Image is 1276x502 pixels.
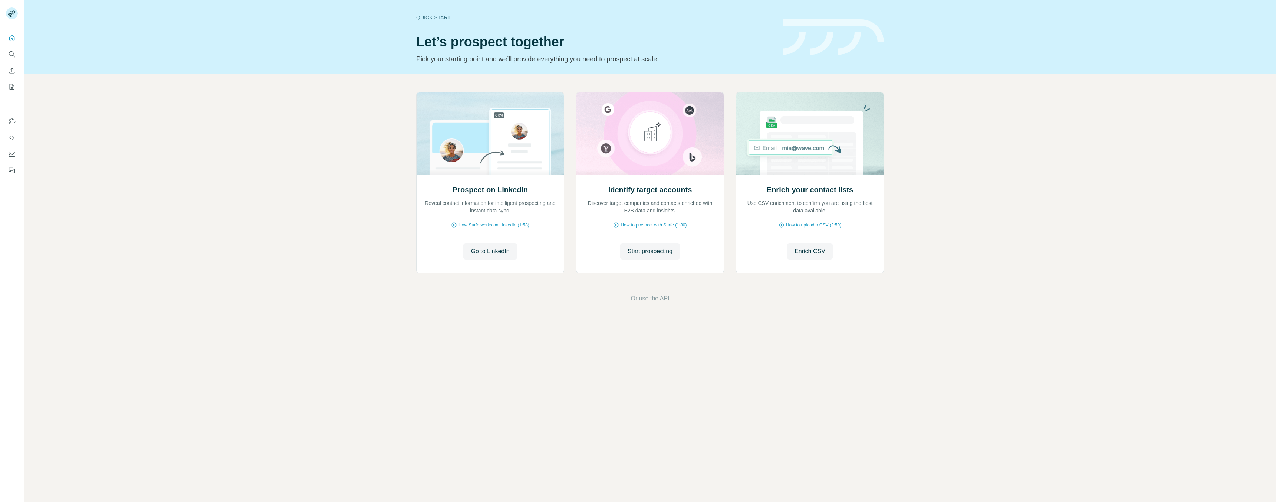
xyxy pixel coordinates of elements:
[6,31,18,45] button: Quick start
[620,243,680,260] button: Start prospecting
[416,35,774,49] h1: Let’s prospect together
[458,222,529,228] span: How Surfe works on LinkedIn (1:58)
[787,243,833,260] button: Enrich CSV
[416,92,564,175] img: Prospect on LinkedIn
[6,131,18,144] button: Use Surfe API
[608,185,692,195] h2: Identify target accounts
[6,64,18,77] button: Enrich CSV
[744,199,876,214] p: Use CSV enrichment to confirm you are using the best data available.
[783,19,884,55] img: banner
[736,92,884,175] img: Enrich your contact lists
[6,147,18,161] button: Dashboard
[767,185,853,195] h2: Enrich your contact lists
[576,92,724,175] img: Identify target accounts
[6,80,18,94] button: My lists
[6,48,18,61] button: Search
[424,199,556,214] p: Reveal contact information for intelligent prospecting and instant data sync.
[453,185,528,195] h2: Prospect on LinkedIn
[416,54,774,64] p: Pick your starting point and we’ll provide everything you need to prospect at scale.
[631,294,669,303] button: Or use the API
[584,199,716,214] p: Discover target companies and contacts enriched with B2B data and insights.
[6,115,18,128] button: Use Surfe on LinkedIn
[795,247,825,256] span: Enrich CSV
[463,243,517,260] button: Go to LinkedIn
[621,222,687,228] span: How to prospect with Surfe (1:30)
[786,222,841,228] span: How to upload a CSV (2:59)
[416,14,774,21] div: Quick start
[6,164,18,177] button: Feedback
[471,247,509,256] span: Go to LinkedIn
[628,247,672,256] span: Start prospecting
